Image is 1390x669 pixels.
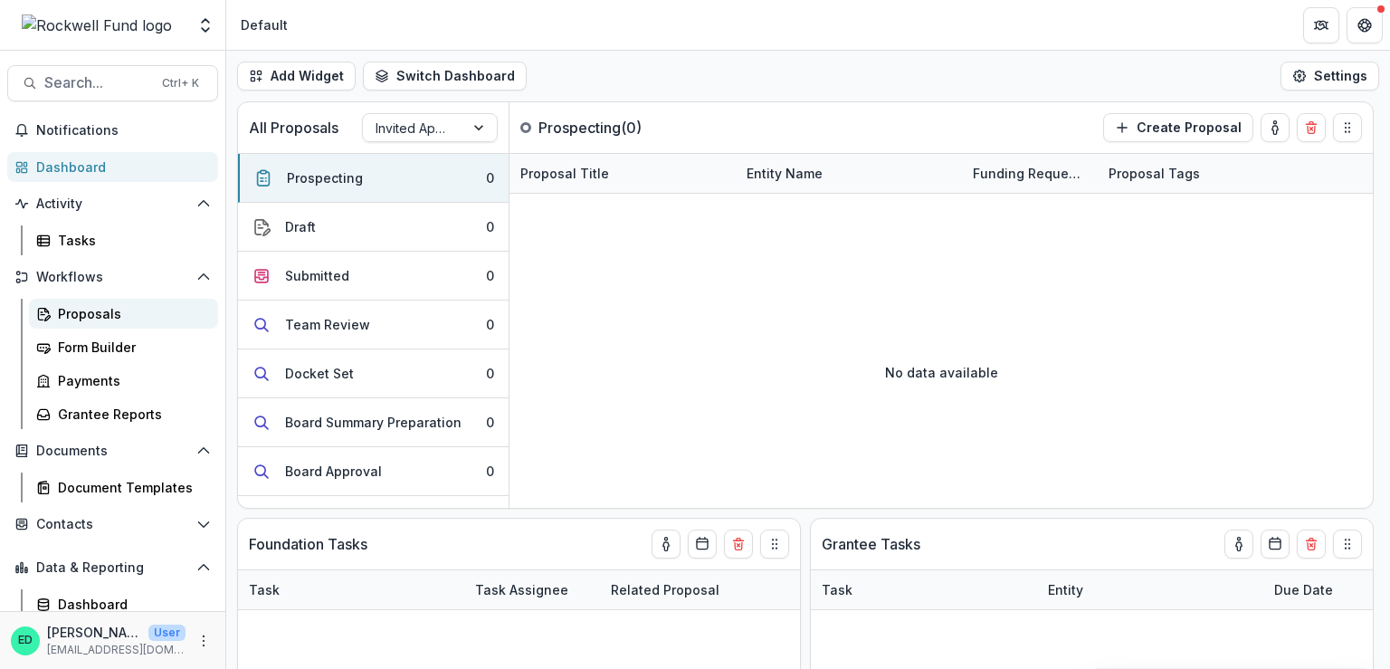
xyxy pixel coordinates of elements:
p: No data available [885,363,998,382]
p: All Proposals [249,117,338,139]
button: Calendar [688,530,717,559]
div: Estevan D. Delgado [18,635,33,646]
button: Open Workflows [7,263,218,291]
button: Drag [760,530,789,559]
div: Payments [58,371,204,390]
p: Grantee Tasks [822,533,920,555]
button: Drag [1333,113,1362,142]
div: Proposal Tags [1098,154,1324,193]
button: Open Documents [7,436,218,465]
div: Docket Set [285,364,354,383]
button: Open Data & Reporting [7,553,218,582]
div: Entity Name [736,154,962,193]
div: Board Summary Preparation [285,413,462,432]
span: Contacts [36,517,189,532]
a: Form Builder [29,332,218,362]
span: Activity [36,196,189,212]
button: Switch Dashboard [363,62,527,91]
div: Submitted [285,266,349,285]
img: Rockwell Fund logo [22,14,172,36]
p: User [148,625,186,641]
div: Team Review [285,315,370,334]
div: 0 [486,217,494,236]
button: Partners [1303,7,1339,43]
div: Funding Requested [962,154,1098,193]
div: Board Approval [285,462,382,481]
div: 0 [486,413,494,432]
a: Grantee Reports [29,399,218,429]
button: Board Summary Preparation0 [238,398,509,447]
a: Payments [29,366,218,396]
p: [PERSON_NAME] [47,623,141,642]
div: Draft [285,217,316,236]
button: toggle-assigned-to-me [1224,530,1253,559]
div: Form Builder [58,338,204,357]
div: Proposal Title [509,164,620,183]
div: Default [241,15,288,34]
p: Foundation Tasks [249,533,367,555]
button: Search... [7,65,218,101]
button: Open Activity [7,189,218,218]
div: Proposal Title [509,154,736,193]
span: Search... [44,74,151,91]
button: Delete card [1297,113,1326,142]
a: Proposals [29,299,218,329]
button: Add Widget [237,62,356,91]
button: More [193,630,214,652]
button: Create Proposal [1103,113,1253,142]
div: Ctrl + K [158,73,203,93]
span: Data & Reporting [36,560,189,576]
div: Funding Requested [962,164,1098,183]
p: Prospecting ( 0 ) [538,117,674,139]
button: Prospecting0 [238,154,509,203]
nav: breadcrumb [233,12,295,38]
a: Dashboard [29,589,218,619]
button: Get Help [1347,7,1383,43]
span: Documents [36,444,189,459]
div: Document Templates [58,478,204,497]
button: toggle-assigned-to-me [1261,113,1290,142]
button: Delete card [724,530,753,559]
button: Submitted0 [238,252,509,301]
div: Tasks [58,231,204,250]
span: Notifications [36,123,211,139]
button: Delete card [1297,530,1326,559]
button: Calendar [1261,530,1290,559]
div: Dashboard [36,158,204,177]
div: 0 [486,266,494,285]
button: Open Contacts [7,510,218,539]
div: Prospecting [287,168,363,187]
button: Drag [1333,530,1362,559]
a: Document Templates [29,473,218,502]
button: Draft0 [238,203,509,252]
button: Docket Set0 [238,349,509,398]
div: 0 [486,364,494,383]
div: 0 [486,462,494,481]
div: Grantee Reports [58,405,204,424]
div: 0 [486,315,494,334]
div: Proposals [58,304,204,323]
div: Proposal Tags [1098,164,1211,183]
span: Workflows [36,270,189,285]
button: toggle-assigned-to-me [652,530,681,559]
button: Settings [1281,62,1379,91]
div: 0 [486,168,494,187]
button: Open entity switcher [193,7,218,43]
a: Dashboard [7,152,218,182]
a: Tasks [29,225,218,255]
button: Team Review0 [238,301,509,349]
p: [EMAIL_ADDRESS][DOMAIN_NAME] [47,642,186,658]
div: Dashboard [58,595,204,614]
button: Board Approval0 [238,447,509,496]
button: Notifications [7,116,218,145]
div: Entity Name [736,164,833,183]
